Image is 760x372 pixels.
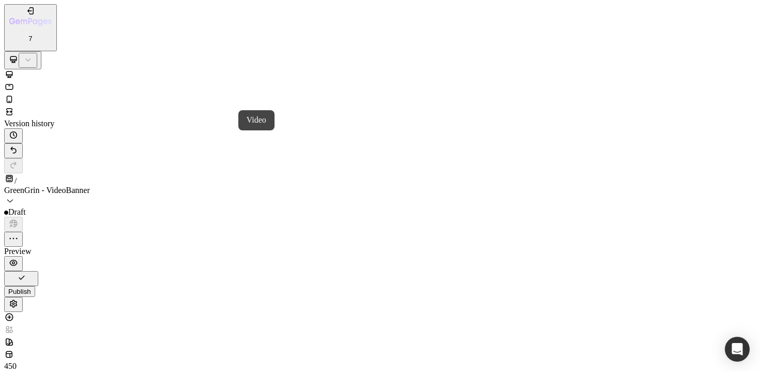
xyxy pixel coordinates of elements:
span: / [14,176,17,185]
div: Undo/Redo [4,143,756,173]
button: Publish [4,286,35,297]
div: Open Intercom Messenger [725,337,750,362]
div: Publish [8,288,31,295]
button: 7 [4,4,57,51]
p: 7 [9,35,52,42]
div: Preview [4,247,756,256]
div: 450 [4,362,25,371]
div: Version history [4,119,756,128]
span: Draft [8,207,26,216]
span: GreenGrin - VideoBanner [4,186,90,195]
